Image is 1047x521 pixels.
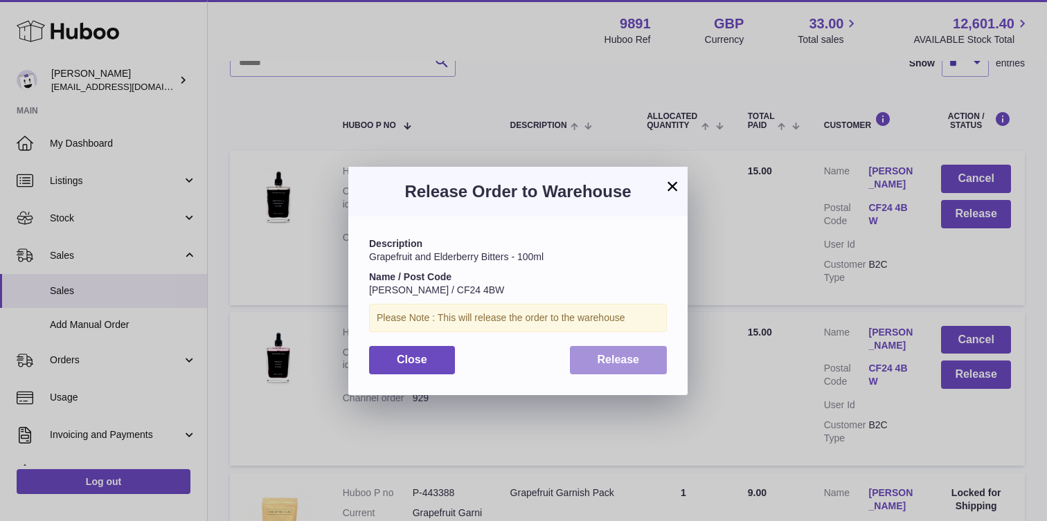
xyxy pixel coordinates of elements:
button: Release [570,346,668,374]
strong: Description [369,238,422,249]
div: Please Note : This will release the order to the warehouse [369,304,667,332]
span: Release [598,354,640,365]
span: Close [397,354,427,365]
h3: Release Order to Warehouse [369,181,667,203]
button: × [664,178,681,194]
button: Close [369,346,455,374]
span: Grapefruit and Elderberry Bitters - 100ml [369,251,544,262]
span: [PERSON_NAME] / CF24 4BW [369,284,504,295]
strong: Name / Post Code [369,271,451,282]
